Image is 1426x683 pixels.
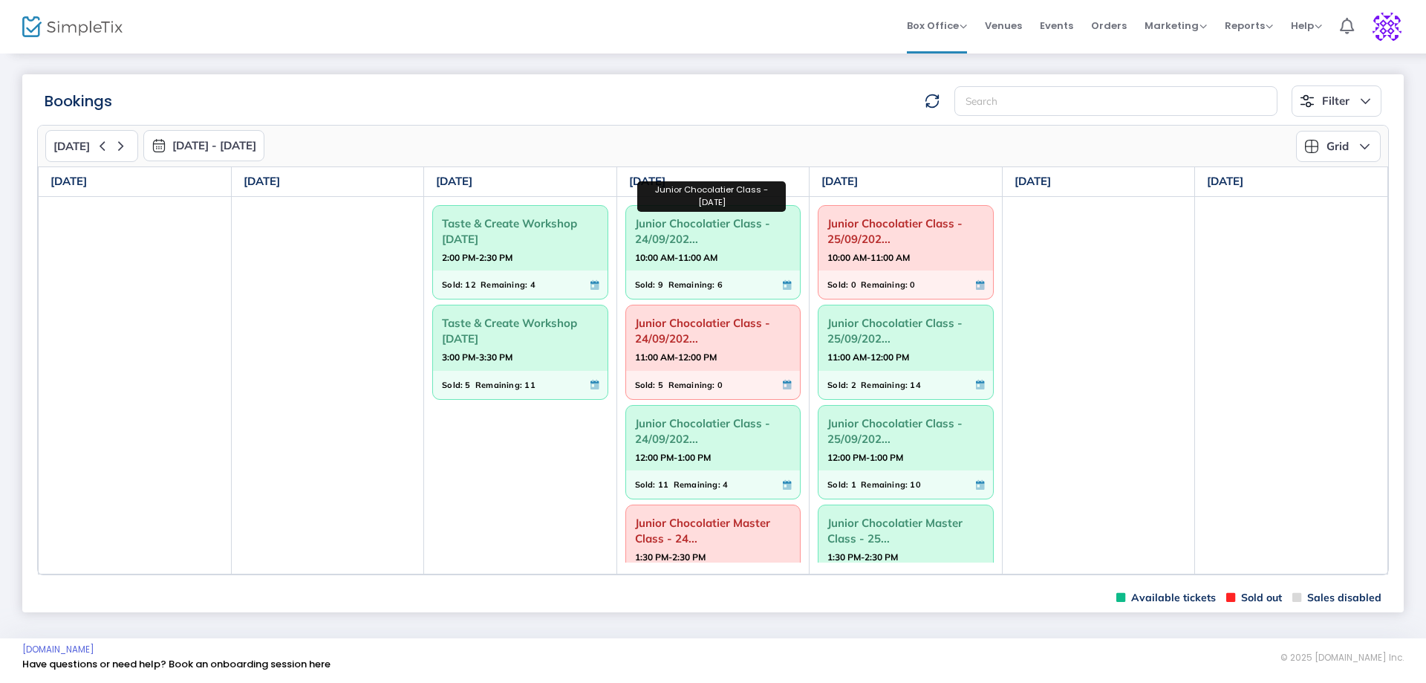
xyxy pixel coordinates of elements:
[465,276,475,293] span: 12
[442,311,599,350] span: Taste & Create Workshop [DATE]
[481,276,527,293] span: Remaining:
[827,511,984,550] span: Junior Chocolatier Master Class - 25...
[910,476,920,493] span: 10
[635,448,711,467] strong: 12:00 PM-1:00 PM
[1296,131,1381,162] button: Grid
[635,476,656,493] span: Sold:
[616,167,810,197] th: [DATE]
[827,548,898,566] strong: 1:30 PM-2:30 PM
[851,276,856,293] span: 0
[717,377,723,393] span: 0
[1040,7,1073,45] span: Events
[442,377,463,393] span: Sold:
[851,476,856,493] span: 1
[861,377,908,393] span: Remaining:
[658,276,663,293] span: 9
[717,276,723,293] span: 6
[668,276,715,293] span: Remaining:
[861,276,908,293] span: Remaining:
[985,7,1022,45] span: Venues
[424,167,617,197] th: [DATE]
[861,476,908,493] span: Remaining:
[925,94,940,109] img: refresh-data
[827,412,984,450] span: Junior Chocolatier Class - 25/09/202...
[1292,85,1381,117] button: Filter
[674,476,720,493] span: Remaining:
[827,248,910,267] strong: 10:00 AM-11:00 AM
[910,276,915,293] span: 0
[1291,19,1322,33] span: Help
[442,212,599,250] span: Taste & Create Workshop [DATE]
[907,19,967,33] span: Box Office
[231,167,424,197] th: [DATE]
[524,377,535,393] span: 11
[1091,7,1127,45] span: Orders
[45,130,138,162] button: [DATE]
[53,140,90,153] span: [DATE]
[635,548,706,566] strong: 1:30 PM-2:30 PM
[827,276,848,293] span: Sold:
[635,511,792,550] span: Junior Chocolatier Master Class - 24...
[143,130,264,161] button: [DATE] - [DATE]
[475,377,522,393] span: Remaining:
[635,276,656,293] span: Sold:
[954,86,1277,117] input: Search
[1116,591,1216,605] span: Available tickets
[658,476,668,493] span: 11
[635,248,717,267] strong: 10:00 AM-11:00 AM
[45,90,112,112] m-panel-title: Bookings
[465,377,470,393] span: 5
[1304,139,1319,154] img: grid
[1300,94,1315,109] img: filter
[1002,167,1195,197] th: [DATE]
[658,377,663,393] span: 5
[442,348,512,366] strong: 3:00 PM-3:30 PM
[810,167,1003,197] th: [DATE]
[1225,19,1273,33] span: Reports
[39,167,232,197] th: [DATE]
[635,412,792,450] span: Junior Chocolatier Class - 24/09/202...
[827,212,984,250] span: Junior Chocolatier Class - 25/09/202...
[851,377,856,393] span: 2
[668,377,715,393] span: Remaining:
[827,377,848,393] span: Sold:
[22,644,94,656] a: [DOMAIN_NAME]
[827,348,909,366] strong: 11:00 AM-12:00 PM
[635,212,792,250] span: Junior Chocolatier Class - 24/09/202...
[1292,591,1381,605] span: Sales disabled
[827,448,903,467] strong: 12:00 PM-1:00 PM
[530,276,535,293] span: 4
[910,377,920,393] span: 14
[152,138,166,153] img: monthly
[827,476,848,493] span: Sold:
[1145,19,1207,33] span: Marketing
[1226,591,1282,605] span: Sold out
[827,311,984,350] span: Junior Chocolatier Class - 25/09/202...
[1280,652,1404,664] span: © 2025 [DOMAIN_NAME] Inc.
[635,311,792,350] span: Junior Chocolatier Class - 24/09/202...
[637,181,786,212] div: Junior Chocolatier Class - [DATE]
[22,657,331,671] a: Have questions or need help? Book an onboarding session here
[723,476,728,493] span: 4
[635,348,717,366] strong: 11:00 AM-12:00 PM
[442,248,512,267] strong: 2:00 PM-2:30 PM
[1195,167,1388,197] th: [DATE]
[442,276,463,293] span: Sold:
[635,377,656,393] span: Sold:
